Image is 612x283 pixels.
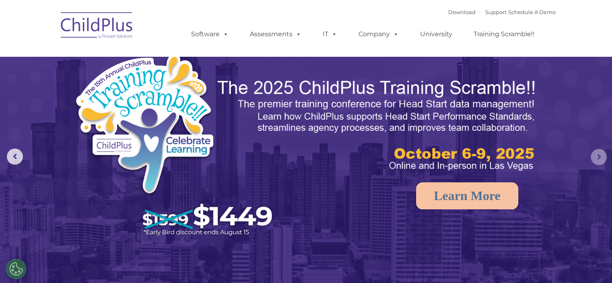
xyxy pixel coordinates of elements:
a: Software [183,26,237,42]
a: Company [350,26,407,42]
a: Assessments [242,26,309,42]
a: Learn More [416,182,518,209]
a: Schedule A Demo [508,9,556,15]
a: Download [448,9,476,15]
button: Cookies Settings [6,259,26,279]
a: Support [485,9,507,15]
img: ChildPlus by Procare Solutions [57,6,137,47]
font: | [448,9,556,15]
span: Phone number [112,86,146,92]
a: Training Scramble!! [466,26,542,42]
a: IT [315,26,345,42]
a: University [412,26,460,42]
span: Last name [112,53,136,59]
